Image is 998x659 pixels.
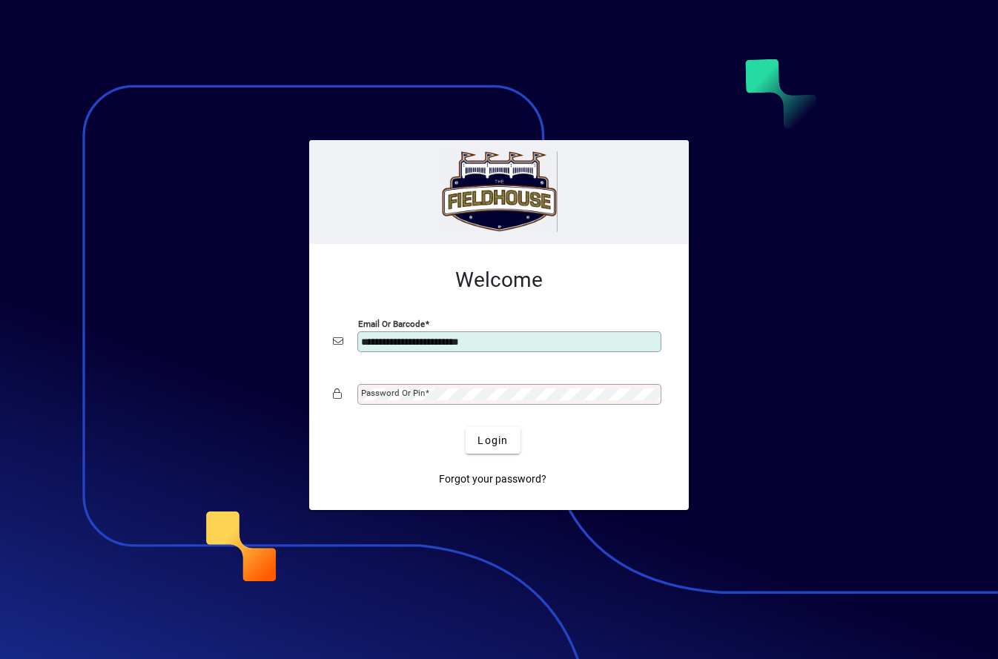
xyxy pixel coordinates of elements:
h2: Welcome [333,268,665,293]
mat-label: Email or Barcode [358,319,425,329]
span: Forgot your password? [440,471,547,487]
mat-label: Password or Pin [361,388,425,398]
a: Forgot your password? [434,466,553,492]
button: Login [466,427,520,454]
span: Login [477,433,508,448]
